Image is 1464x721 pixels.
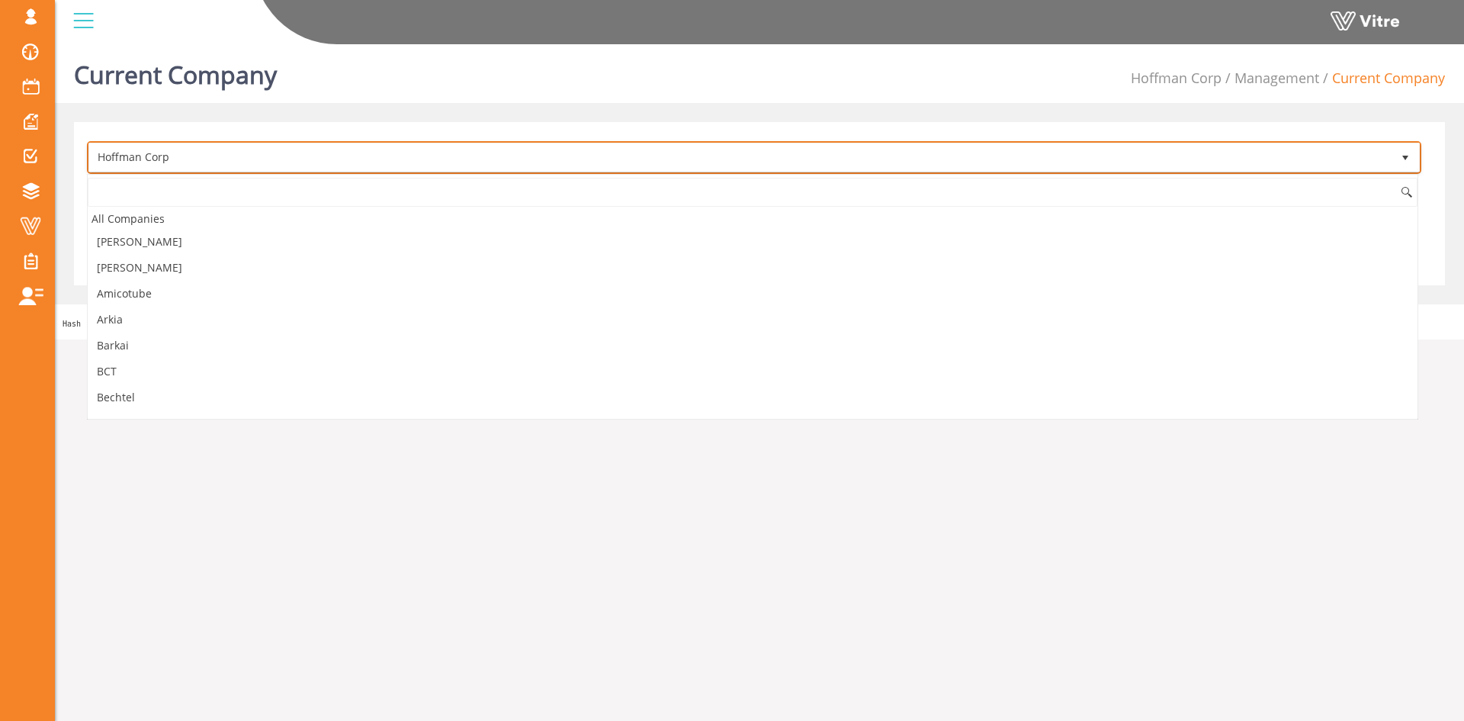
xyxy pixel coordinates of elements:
a: Hoffman Corp [1131,69,1222,87]
h1: Current Company [74,38,277,103]
span: Hash 'fd46216' Date '[DATE] 15:20:00 +0000' Branch 'Production' [63,320,352,328]
li: [PERSON_NAME] [88,229,1417,255]
span: Hoffman Corp [89,143,1392,171]
li: BCT [88,359,1417,385]
li: BOI [88,410,1417,436]
span: select [1392,143,1419,172]
li: Current Company [1319,69,1445,89]
li: Management [1222,69,1319,89]
div: All Companies [88,208,1417,229]
li: Barkai [88,333,1417,359]
li: [PERSON_NAME] [88,255,1417,281]
li: Amicotube [88,281,1417,307]
li: Bechtel [88,385,1417,410]
li: Arkia [88,307,1417,333]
